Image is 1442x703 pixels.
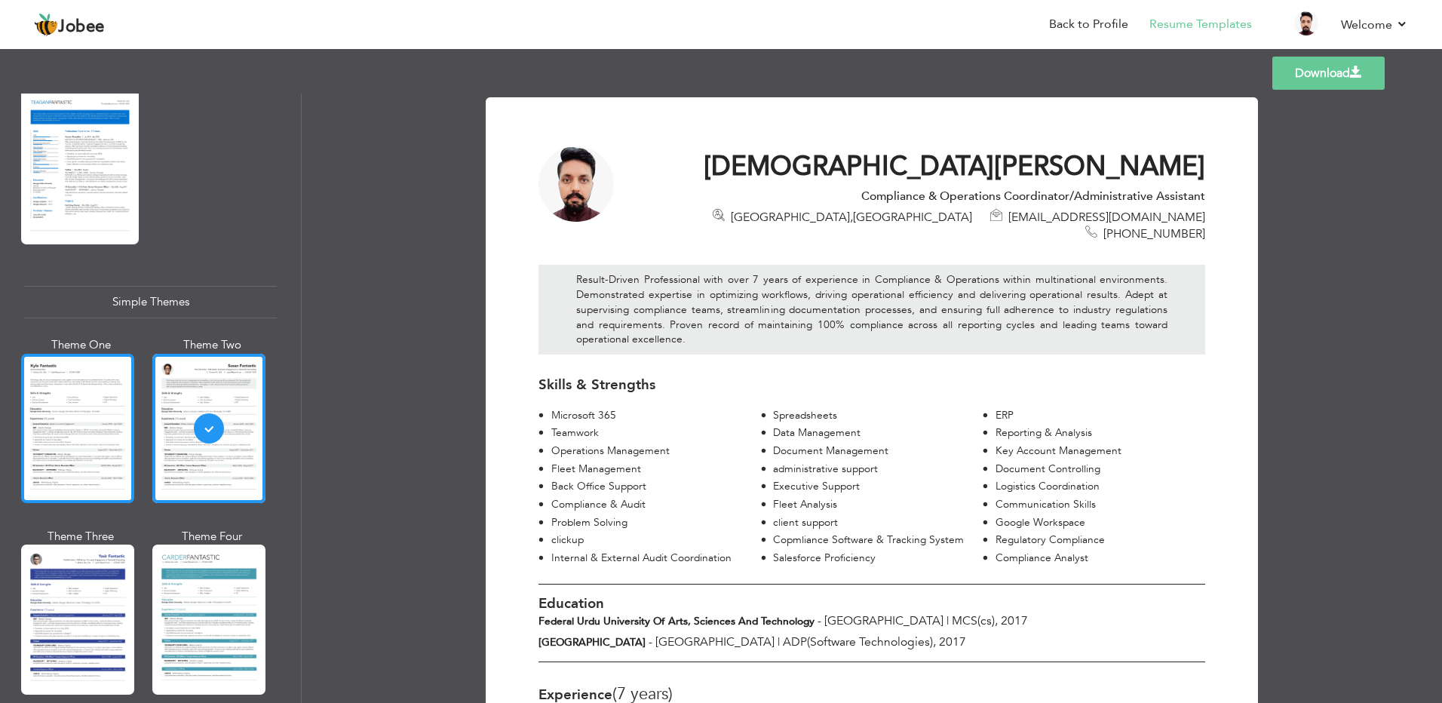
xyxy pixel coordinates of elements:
div: Teamwork [551,425,761,441]
div: Result-Driven Professional with over 7 years of experience in Compliance & Operations within mult... [538,265,1205,355]
h1: [DEMOGRAPHIC_DATA][PERSON_NAME] [653,150,1205,184]
div: Fleet Analysis [773,497,983,512]
a: Welcome [1341,16,1408,34]
span: [GEOGRAPHIC_DATA] [824,612,943,629]
div: Problem Solving [551,515,761,530]
div: ERP [995,408,1205,423]
span: MCS(cs) [952,612,998,629]
span: , [850,209,853,226]
span: ADP(Software Technologies) [783,634,936,650]
div: Document Controlling [995,462,1205,477]
span: Jobee [58,19,105,35]
div: Google Workspace [995,515,1205,530]
div: Salesforce Proficiency [773,551,983,566]
b: [GEOGRAPHIC_DATA] [538,635,646,649]
b: Federal Urdu University of Arts, Sciences and Technology [538,614,815,628]
div: Compliance Analyst [995,551,1205,566]
div: clickup [551,533,761,548]
div: Compliance & Audit [551,497,761,512]
div: Theme One [24,337,137,353]
a: Jobee [34,13,105,37]
div: Theme Two [155,337,268,353]
span: [PHONE_NUMBER] [1103,226,1205,242]
div: Copmliance Software & Tracking System [773,533,983,548]
img: Profile Img [1294,11,1318,35]
div: Data Management [773,425,983,441]
span: | [947,613,949,628]
span: [EMAIL_ADDRESS][DOMAIN_NAME] [1008,209,1205,226]
h3: Experience [538,685,1205,703]
span: 2017 [939,634,966,650]
span: - [818,613,821,628]
div: Compliance & Operations Coordinator/Administrative Assistant [653,188,1205,204]
span: , [995,612,998,629]
span: [GEOGRAPHIC_DATA] [655,634,775,650]
h3: Education [538,596,1205,612]
div: Spreadsheets [773,408,983,423]
div: Internal & External Audit Coordination [551,551,761,566]
span: , [933,634,936,650]
div: Key Account Management [995,444,1205,459]
div: Document Management [773,444,983,459]
div: Simple Themes [24,286,277,318]
a: Back to Profile [1049,16,1128,33]
span: [GEOGRAPHIC_DATA] [GEOGRAPHIC_DATA] [731,209,972,226]
div: Operations Management [551,444,761,459]
div: Regulatory Compliance [995,533,1205,548]
img: jobee.io [34,13,58,37]
a: Resume Templates [1149,16,1252,33]
div: Theme Four [155,529,268,545]
div: Theme Three [24,529,137,545]
div: Reporting & Analysis [995,425,1205,441]
h3: Skills & Strengths [538,377,1205,393]
div: Communication Skills [995,497,1205,512]
div: Fleet Management [551,462,761,477]
div: Back Office Support [551,479,761,494]
div: Logistics Coordination [995,479,1205,494]
div: client support [773,515,983,530]
span: - [649,634,652,649]
span: | [778,634,780,649]
div: administrative support [773,462,983,477]
span: 2017 [1001,612,1028,629]
div: Microsoft 365 [551,408,761,423]
div: Executive Support [773,479,983,494]
a: Download [1272,57,1385,90]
